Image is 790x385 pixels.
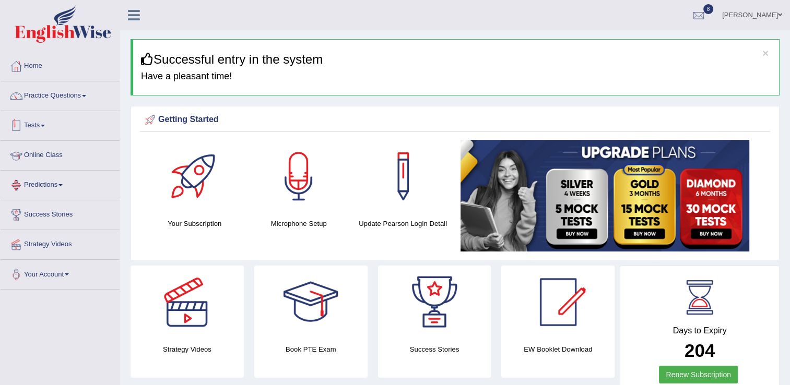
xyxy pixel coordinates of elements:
[1,111,120,137] a: Tests
[143,112,768,128] div: Getting Started
[1,141,120,167] a: Online Class
[461,140,749,251] img: small5.jpg
[356,218,450,229] h4: Update Pearson Login Detail
[254,344,368,355] h4: Book PTE Exam
[1,52,120,78] a: Home
[632,326,768,335] h4: Days to Expiry
[1,230,120,256] a: Strategy Videos
[252,218,346,229] h4: Microphone Setup
[1,81,120,107] a: Practice Questions
[1,200,120,226] a: Success Stories
[762,47,769,58] button: ×
[131,344,244,355] h4: Strategy Videos
[141,53,771,66] h3: Successful entry in the system
[1,260,120,286] a: Your Account
[685,340,715,360] b: 204
[703,4,714,14] span: 8
[378,344,491,355] h4: Success Stories
[141,71,771,82] h4: Have a pleasant time!
[148,218,242,229] h4: Your Subscription
[501,344,615,355] h4: EW Booklet Download
[1,171,120,197] a: Predictions
[659,366,738,383] a: Renew Subscription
